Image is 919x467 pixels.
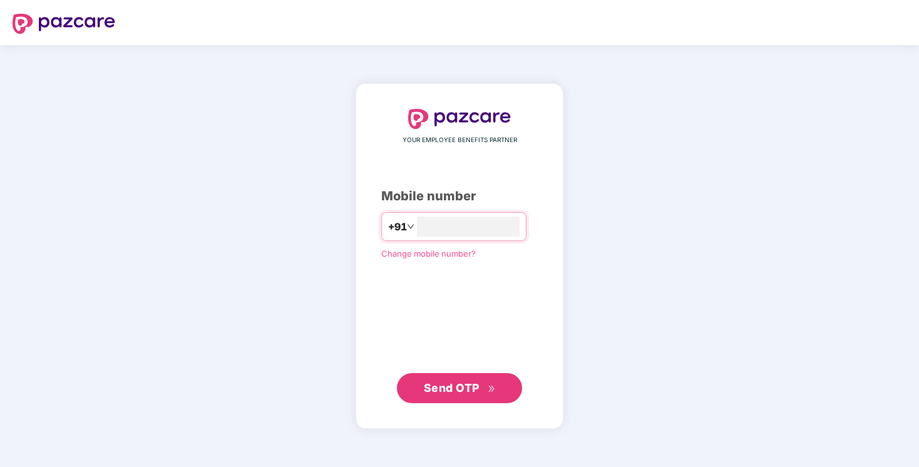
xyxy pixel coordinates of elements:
[407,223,414,230] span: down
[403,135,517,145] span: YOUR EMPLOYEE BENEFITS PARTNER
[388,219,407,235] span: +91
[13,14,115,34] img: logo
[424,381,480,394] span: Send OTP
[408,109,511,129] img: logo
[397,373,522,403] button: Send OTPdouble-right
[381,249,476,259] a: Change mobile number?
[381,187,538,206] div: Mobile number
[488,385,496,393] span: double-right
